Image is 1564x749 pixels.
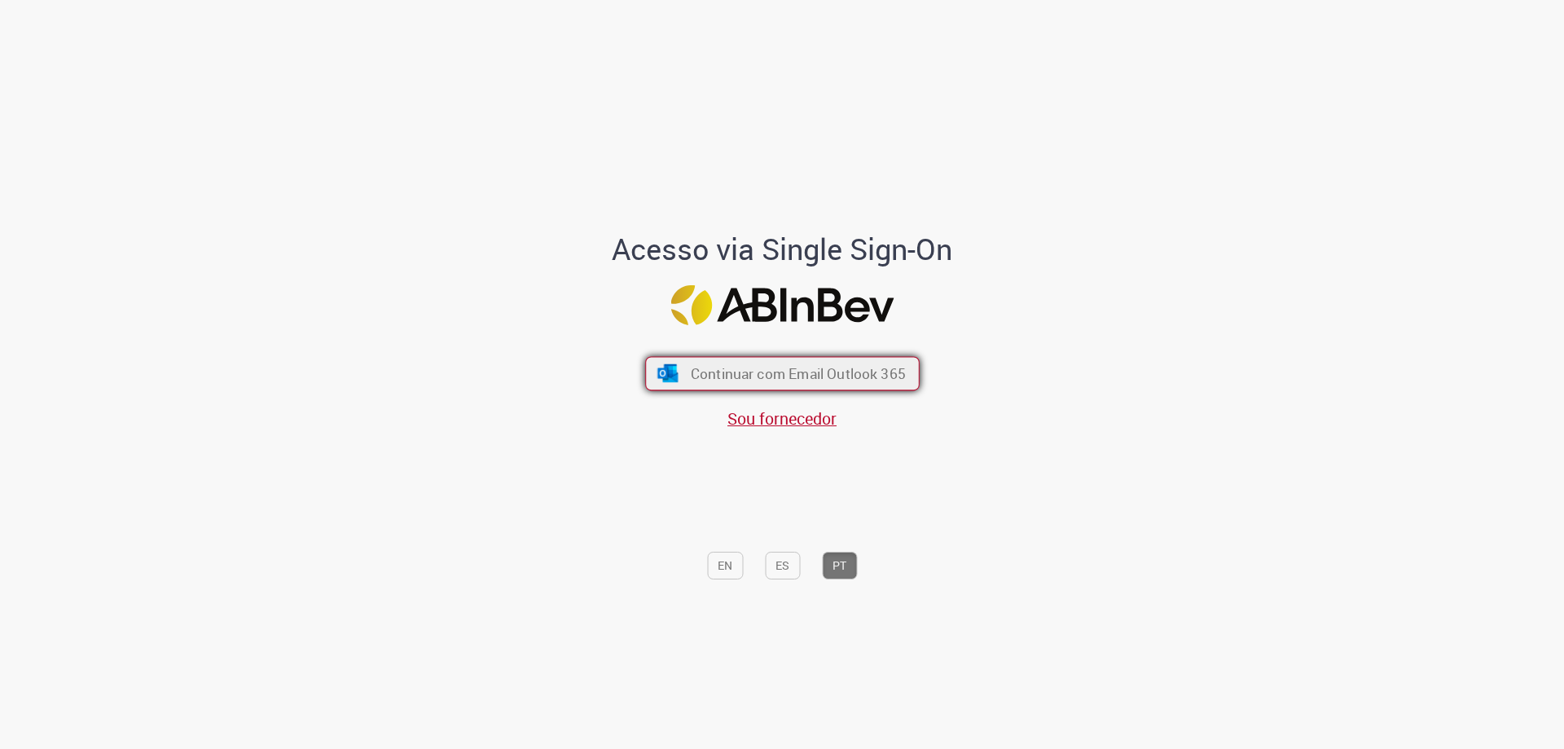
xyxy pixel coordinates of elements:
a: Sou fornecedor [727,408,837,430]
button: ES [765,552,800,579]
button: EN [707,552,743,579]
button: PT [822,552,857,579]
img: Logo ABInBev [670,285,894,325]
span: Continuar com Email Outlook 365 [690,364,905,383]
button: ícone Azure/Microsoft 360 Continuar com Email Outlook 365 [645,357,920,391]
img: ícone Azure/Microsoft 360 [656,364,679,382]
h1: Acesso via Single Sign-On [556,233,1008,266]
